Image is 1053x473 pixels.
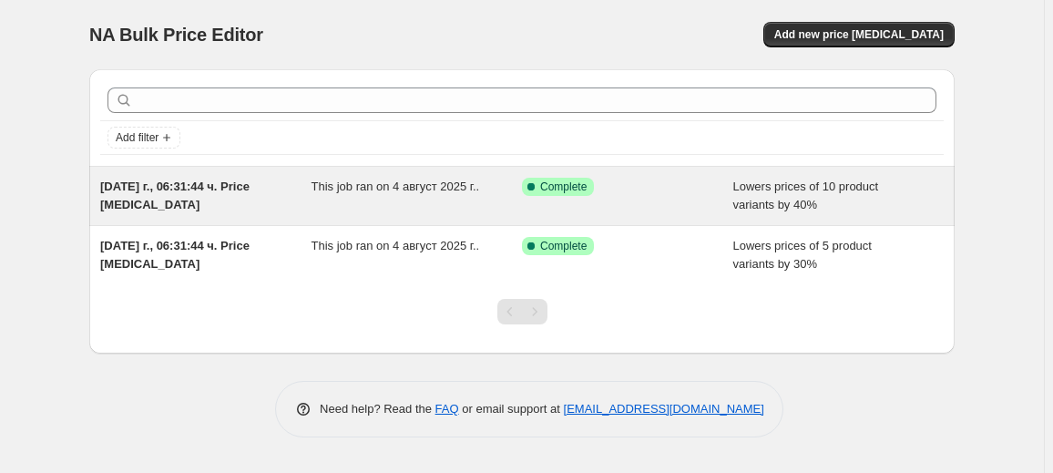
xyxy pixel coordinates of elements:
span: Lowers prices of 10 product variants by 40% [733,180,879,211]
span: Add filter [116,130,158,145]
span: Need help? Read the [320,402,435,416]
span: Lowers prices of 5 product variants by 30% [733,239,872,271]
nav: Pagination [497,299,547,324]
span: Add new price [MEDICAL_DATA] [774,27,944,42]
span: NA Bulk Price Editor [89,25,263,45]
span: [DATE] г., 06:31:44 ч. Price [MEDICAL_DATA] [100,239,250,271]
span: This job ran on 4 август 2025 г.. [312,180,480,193]
span: Complete [540,180,587,194]
span: or email support at [459,402,564,416]
span: [DATE] г., 06:31:44 ч. Price [MEDICAL_DATA] [100,180,250,211]
a: [EMAIL_ADDRESS][DOMAIN_NAME] [564,402,764,416]
span: Complete [540,239,587,253]
button: Add new price [MEDICAL_DATA] [763,22,955,47]
a: FAQ [435,402,459,416]
span: This job ran on 4 август 2025 г.. [312,239,480,252]
button: Add filter [107,127,180,149]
